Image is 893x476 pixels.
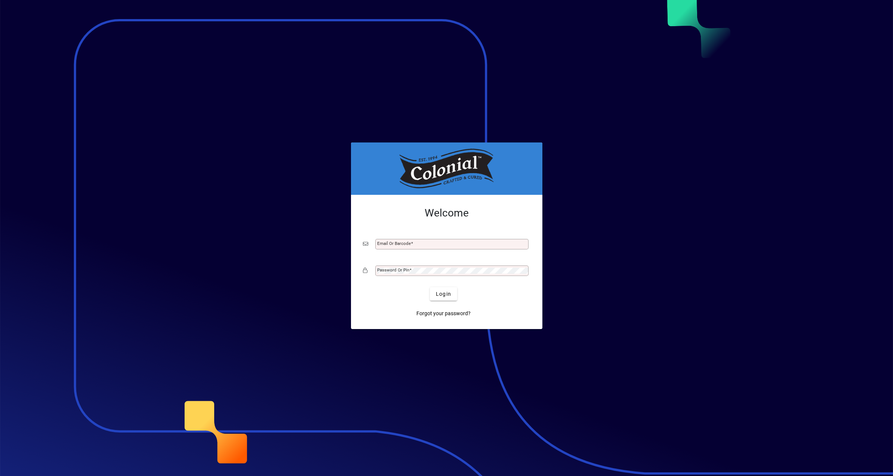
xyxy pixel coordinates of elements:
span: Forgot your password? [416,310,471,317]
button: Login [430,287,457,301]
mat-label: Password or Pin [377,267,409,273]
mat-label: Email or Barcode [377,241,411,246]
a: Forgot your password? [413,307,474,320]
h2: Welcome [363,207,530,219]
span: Login [436,290,451,298]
